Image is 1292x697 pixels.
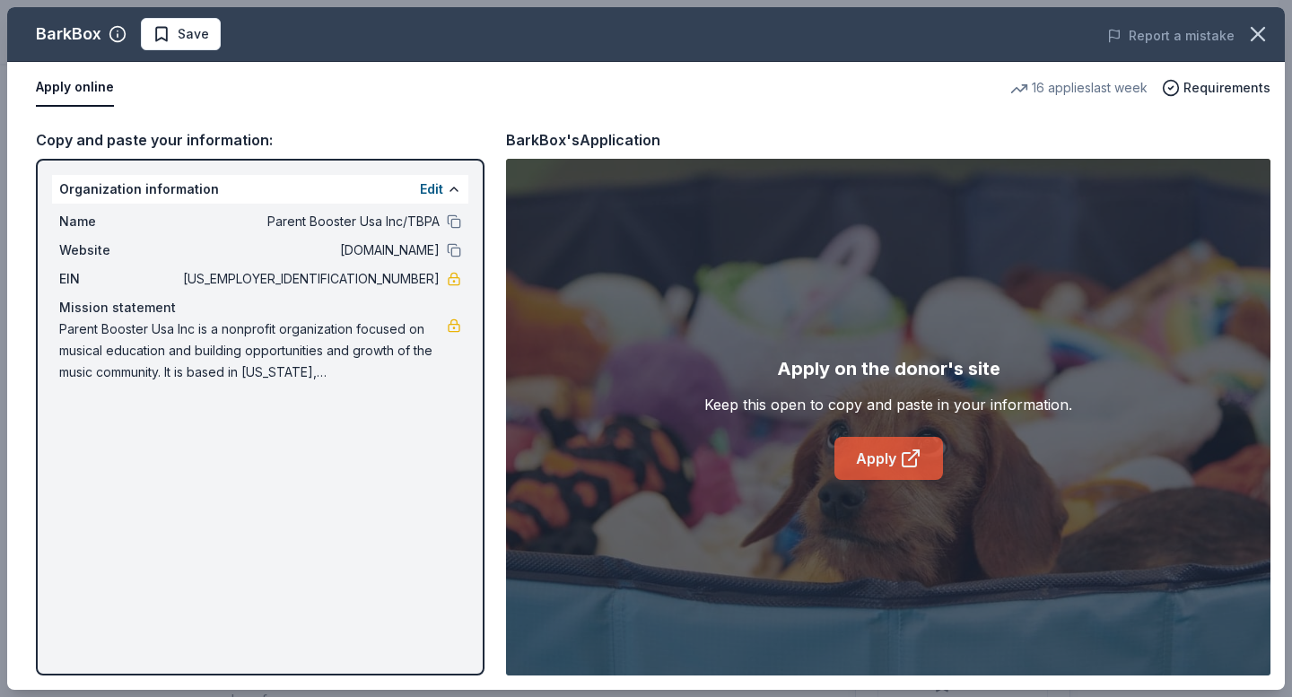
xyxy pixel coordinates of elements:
[178,23,209,45] span: Save
[36,20,101,48] div: BarkBox
[59,211,179,232] span: Name
[36,128,484,152] div: Copy and paste your information:
[704,394,1072,415] div: Keep this open to copy and paste in your information.
[59,268,179,290] span: EIN
[59,318,447,383] span: Parent Booster Usa Inc is a nonprofit organization focused on musical education and building oppo...
[834,437,943,480] a: Apply
[1162,77,1270,99] button: Requirements
[59,297,461,318] div: Mission statement
[1183,77,1270,99] span: Requirements
[59,240,179,261] span: Website
[36,69,114,107] button: Apply online
[179,211,440,232] span: Parent Booster Usa Inc/TBPA
[420,179,443,200] button: Edit
[141,18,221,50] button: Save
[179,240,440,261] span: [DOMAIN_NAME]
[777,354,1000,383] div: Apply on the donor's site
[1107,25,1235,47] button: Report a mistake
[52,175,468,204] div: Organization information
[506,128,660,152] div: BarkBox's Application
[179,268,440,290] span: [US_EMPLOYER_IDENTIFICATION_NUMBER]
[1010,77,1148,99] div: 16 applies last week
